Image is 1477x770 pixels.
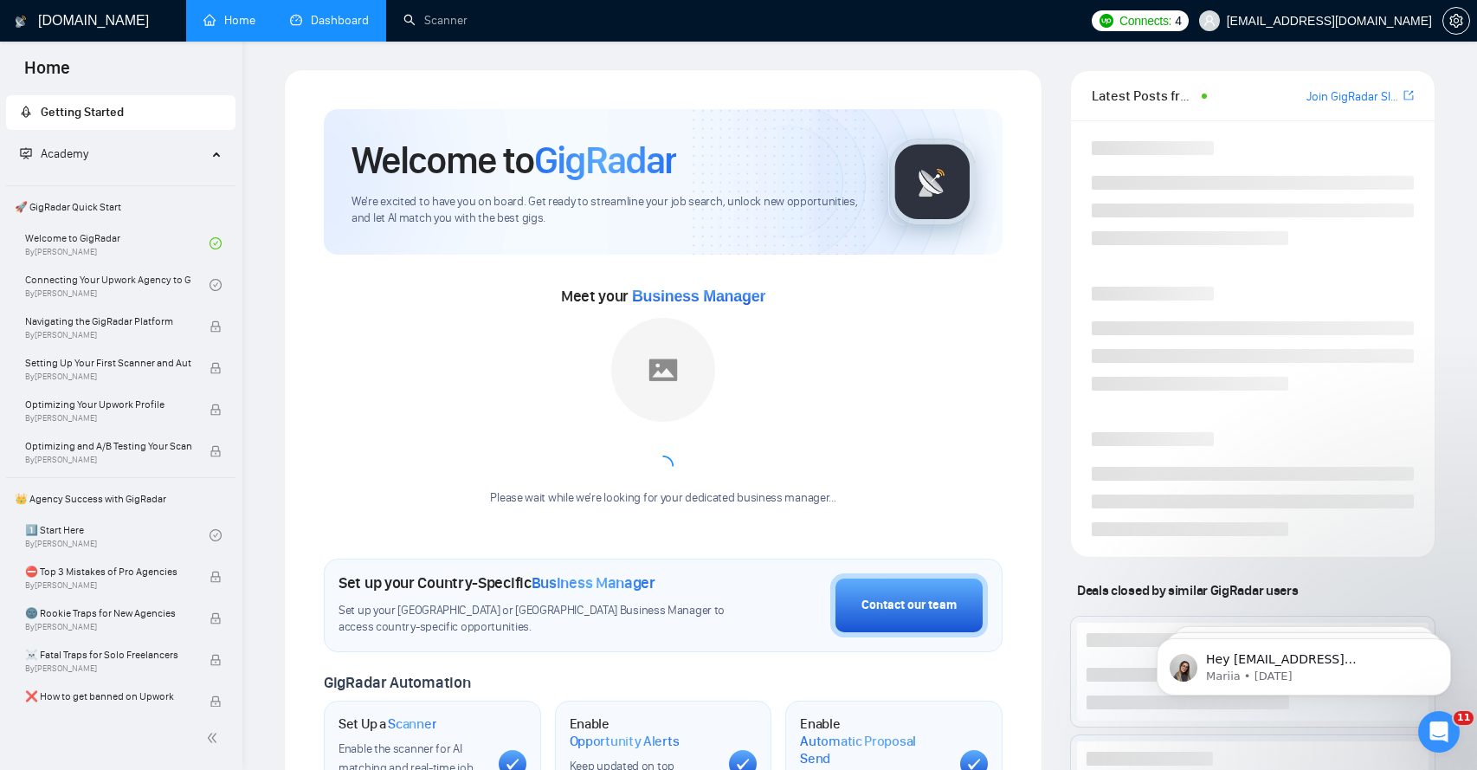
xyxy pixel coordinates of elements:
span: ❌ How to get banned on Upwork [25,688,191,705]
span: 4 [1175,11,1182,30]
span: double-left [206,729,223,747]
span: lock [210,696,222,708]
span: Academy [41,146,88,161]
span: By [PERSON_NAME] [25,372,191,382]
span: Academy [20,146,88,161]
span: Navigating the GigRadar Platform [25,313,191,330]
span: Scanner [388,715,436,733]
span: fund-projection-screen [20,147,32,159]
a: Join GigRadar Slack Community [1306,87,1400,107]
span: Optimizing and A/B Testing Your Scanner for Better Results [25,437,191,455]
span: GigRadar [534,137,676,184]
span: Deals closed by similar GigRadar users [1070,575,1305,605]
span: ⛔ Top 3 Mistakes of Pro Agencies [25,563,191,580]
button: setting [1442,7,1470,35]
span: rocket [20,106,32,118]
iframe: Intercom notifications message [1131,602,1477,723]
button: Contact our team [830,573,988,637]
h1: Enable [570,715,716,749]
span: setting [1443,14,1469,28]
span: Connects: [1119,11,1171,30]
span: check-circle [210,237,222,249]
img: upwork-logo.png [1100,14,1113,28]
div: Contact our team [861,596,957,615]
span: By [PERSON_NAME] [25,330,191,340]
span: check-circle [210,279,222,291]
span: By [PERSON_NAME] [25,622,191,632]
span: lock [210,320,222,333]
span: lock [210,654,222,666]
a: searchScanner [403,13,468,28]
span: We're excited to have you on board. Get ready to streamline your job search, unlock new opportuni... [352,194,861,227]
img: placeholder.png [611,318,715,422]
h1: Enable [800,715,946,767]
iframe: Intercom live chat [1418,711,1460,753]
span: Getting Started [41,105,124,120]
a: homeHome [203,13,255,28]
a: 1️⃣ Start HereBy[PERSON_NAME] [25,516,210,554]
span: lock [210,612,222,624]
div: Please wait while we're looking for your dedicated business manager... [480,490,846,507]
h1: Welcome to [352,137,676,184]
a: export [1403,87,1414,104]
span: 🚀 GigRadar Quick Start [8,190,234,224]
span: Meet your [561,287,765,306]
span: Optimizing Your Upwork Profile [25,396,191,413]
span: By [PERSON_NAME] [25,705,191,715]
span: Business Manager [632,288,765,305]
span: ☠️ Fatal Traps for Solo Freelancers [25,646,191,663]
span: 👑 Agency Success with GigRadar [8,482,234,516]
span: check-circle [210,529,222,541]
span: lock [210,571,222,583]
span: Set up your [GEOGRAPHIC_DATA] or [GEOGRAPHIC_DATA] Business Manager to access country-specific op... [339,603,728,636]
span: export [1403,88,1414,102]
span: lock [210,404,222,416]
li: Getting Started [6,95,235,130]
span: By [PERSON_NAME] [25,663,191,674]
span: 🌚 Rookie Traps for New Agencies [25,605,191,622]
span: GigRadar Automation [324,673,470,692]
span: By [PERSON_NAME] [25,413,191,424]
span: By [PERSON_NAME] [25,580,191,591]
span: Opportunity Alerts [570,733,680,750]
span: Home [10,55,84,92]
span: user [1203,15,1216,27]
h1: Set Up a [339,715,436,733]
span: 11 [1454,711,1474,725]
h1: Set up your Country-Specific [339,573,655,592]
span: loading [652,455,674,477]
span: Setting Up Your First Scanner and Auto-Bidder [25,354,191,372]
a: dashboardDashboard [290,13,369,28]
span: Business Manager [532,573,655,592]
span: By [PERSON_NAME] [25,455,191,465]
a: setting [1442,14,1470,28]
span: Latest Posts from the GigRadar Community [1092,85,1196,107]
img: logo [15,8,27,36]
a: Welcome to GigRadarBy[PERSON_NAME] [25,224,210,262]
a: Connecting Your Upwork Agency to GigRadarBy[PERSON_NAME] [25,266,210,304]
span: Automatic Proposal Send [800,733,946,767]
span: lock [210,362,222,374]
img: gigradar-logo.png [889,139,976,225]
span: lock [210,445,222,457]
